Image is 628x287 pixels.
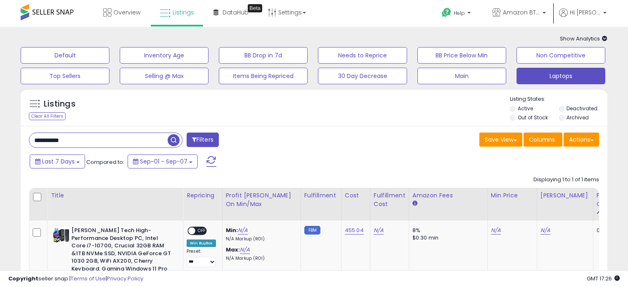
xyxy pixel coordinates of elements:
b: Min: [226,226,238,234]
button: Selling @ Max [120,68,209,84]
button: Save View [479,133,522,147]
a: N/A [540,226,550,235]
div: Min Price [491,191,533,200]
b: [PERSON_NAME] Tech High-Performance Desktop PC, Intel Core i7-10700, Crucial 32GB RAM &1TB NVMe S... [71,227,172,282]
button: Inventory Age [120,47,209,64]
span: Help [454,9,465,17]
button: Default [21,47,109,64]
div: seller snap | | [8,275,143,283]
button: BB Drop in 7d [219,47,308,64]
span: Listings [173,8,194,17]
div: Preset: [187,249,216,267]
b: Max: [226,246,240,254]
th: The percentage added to the cost of goods (COGS) that forms the calculator for Min & Max prices. [222,188,301,221]
span: 2025-09-15 17:26 GMT [587,275,620,282]
a: 455.04 [345,226,364,235]
button: Top Sellers [21,68,109,84]
h5: Listings [44,98,76,110]
div: 8% [412,227,481,234]
div: Displaying 1 to 1 of 1 items [533,176,599,184]
button: Last 7 Days [30,154,85,168]
span: Columns [529,135,555,144]
a: N/A [491,226,501,235]
div: Fulfillment [304,191,338,200]
a: N/A [238,226,248,235]
div: Cost [345,191,367,200]
button: Filters [187,133,219,147]
span: Sep-01 - Sep-07 [140,157,187,166]
label: Active [518,105,533,112]
span: Compared to: [86,158,124,166]
div: Amazon Fees [412,191,484,200]
span: Overview [114,8,140,17]
p: N/A Markup (ROI) [226,256,294,261]
button: Laptops [517,68,605,84]
a: Help [435,1,479,27]
p: Listing States: [510,95,607,103]
div: Tooltip anchor [248,4,262,12]
button: Sep-01 - Sep-07 [128,154,198,168]
img: 51NLxvo1-CL._SL40_.jpg [53,227,69,243]
div: Profit [PERSON_NAME] on Min/Max [226,191,297,209]
span: Last 7 Days [42,157,75,166]
div: Fulfillment Cost [374,191,405,209]
button: BB Price Below Min [417,47,506,64]
label: Archived [566,114,589,121]
a: Hi [PERSON_NAME] [559,8,607,27]
div: Fulfillable Quantity [597,191,625,209]
a: N/A [240,246,250,254]
strong: Copyright [8,275,38,282]
div: [PERSON_NAME] [540,191,590,200]
span: DataHub [223,8,249,17]
span: Hi [PERSON_NAME] [570,8,601,17]
a: Privacy Policy [107,275,143,282]
small: FBM [304,226,320,235]
button: Needs to Reprice [318,47,407,64]
button: Actions [564,133,599,147]
button: Items Being Repriced [219,68,308,84]
div: Title [51,191,180,200]
a: N/A [374,226,384,235]
label: Deactivated [566,105,597,112]
button: Non Competitive [517,47,605,64]
small: Amazon Fees. [412,200,417,207]
a: Terms of Use [71,275,106,282]
p: N/A Markup (ROI) [226,236,294,242]
div: Clear All Filters [29,112,66,120]
button: 30 Day Decrease [318,68,407,84]
i: Get Help [441,7,452,18]
span: OFF [195,228,209,235]
div: Repricing [187,191,219,200]
span: Show Analytics [560,35,607,43]
div: $0.30 min [412,234,481,242]
div: 0 [597,227,622,234]
button: Columns [524,133,562,147]
span: Amazon BTG [503,8,540,17]
div: Win BuyBox [187,240,216,247]
button: Main [417,68,506,84]
label: Out of Stock [518,114,548,121]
